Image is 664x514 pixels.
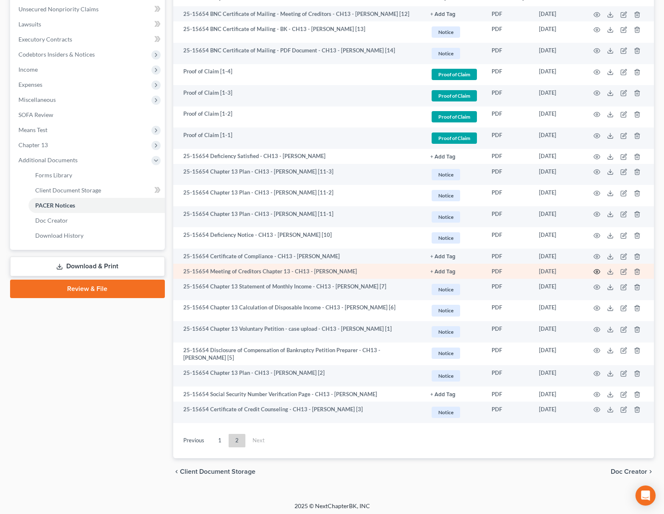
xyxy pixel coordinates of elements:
[532,249,583,264] td: [DATE]
[532,64,583,86] td: [DATE]
[485,185,532,206] td: PDF
[432,407,460,418] span: Notice
[532,343,583,366] td: [DATE]
[29,213,165,228] a: Doc Creator
[432,211,460,223] span: Notice
[173,264,424,279] td: 25-15654 Meeting of Creditors Chapter 13 - CH13 - [PERSON_NAME]
[173,227,424,249] td: 25-15654 Deficiency Notice - CH13 - [PERSON_NAME] [10]
[532,106,583,128] td: [DATE]
[173,300,424,322] td: 25-15654 Chapter 13 Calculation of Disposable Income - CH13 - [PERSON_NAME] [6]
[430,168,478,182] a: Notice
[180,468,255,475] span: Client Document Storage
[485,321,532,343] td: PDF
[211,434,228,447] a: 1
[173,206,424,228] td: 25-15654 Chapter 13 Plan - CH13 - [PERSON_NAME] [11-1]
[12,32,165,47] a: Executory Contracts
[18,21,41,28] span: Lawsuits
[532,43,583,64] td: [DATE]
[432,305,460,316] span: Notice
[29,228,165,243] a: Download History
[532,185,583,206] td: [DATE]
[532,279,583,300] td: [DATE]
[35,217,68,224] span: Doc Creator
[12,107,165,122] a: SOFA Review
[430,369,478,383] a: Notice
[430,346,478,360] a: Notice
[532,300,583,322] td: [DATE]
[29,183,165,198] a: Client Document Storage
[432,26,460,38] span: Notice
[432,348,460,359] span: Notice
[432,190,460,201] span: Notice
[430,154,456,160] button: + Add Tag
[485,387,532,402] td: PDF
[485,164,532,185] td: PDF
[432,90,477,101] span: Proof of Claim
[35,171,72,179] span: Forms Library
[485,85,532,106] td: PDF
[18,51,95,58] span: Codebtors Insiders & Notices
[173,279,424,300] td: 25-15654 Chapter 13 Statement of Monthly Income - CH13 - [PERSON_NAME] [7]
[10,280,165,298] a: Review & File
[18,96,56,103] span: Miscellaneous
[18,111,53,118] span: SOFA Review
[29,198,165,213] a: PACER Notices
[430,231,478,245] a: Notice
[430,110,478,124] a: Proof of Claim
[532,85,583,106] td: [DATE]
[229,434,245,447] a: 2
[430,269,456,275] button: + Add Tag
[532,164,583,185] td: [DATE]
[532,149,583,164] td: [DATE]
[485,149,532,164] td: PDF
[485,249,532,264] td: PDF
[485,127,532,149] td: PDF
[635,485,656,506] div: Open Intercom Messenger
[485,343,532,366] td: PDF
[173,468,255,475] button: chevron_left Client Document Storage
[432,111,477,122] span: Proof of Claim
[173,43,424,64] td: 25-15654 BNC Certificate of Mailing - PDF Document - CH13 - [PERSON_NAME] [14]
[173,6,424,21] td: 25-15654 BNC Certificate of Mailing - Meeting of Creditors - CH13 - [PERSON_NAME] [12]
[173,249,424,264] td: 25-15654 Certificate of Compliance - CH13 - [PERSON_NAME]
[430,210,478,224] a: Notice
[532,365,583,387] td: [DATE]
[532,206,583,228] td: [DATE]
[173,185,424,206] td: 25-15654 Chapter 13 Plan - CH13 - [PERSON_NAME] [11-2]
[532,21,583,43] td: [DATE]
[12,2,165,17] a: Unsecured Nonpriority Claims
[430,390,478,398] a: + Add Tag
[173,64,424,86] td: Proof of Claim [1-4]
[485,21,532,43] td: PDF
[532,227,583,249] td: [DATE]
[173,468,180,475] i: chevron_left
[432,232,460,244] span: Notice
[10,257,165,276] a: Download & Print
[173,106,424,128] td: Proof of Claim [1-2]
[430,283,478,296] a: Notice
[485,402,532,423] td: PDF
[532,402,583,423] td: [DATE]
[532,321,583,343] td: [DATE]
[12,17,165,32] a: Lawsuits
[611,468,647,475] span: Doc Creator
[485,64,532,86] td: PDF
[432,69,477,80] span: Proof of Claim
[430,254,456,260] button: + Add Tag
[432,169,460,180] span: Notice
[430,10,478,18] a: + Add Tag
[430,189,478,202] a: Notice
[173,343,424,366] td: 25-15654 Disclosure of Compensation of Bankruptcy Petition Preparer - CH13 - [PERSON_NAME] [5]
[485,43,532,64] td: PDF
[432,370,460,382] span: Notice
[485,300,532,322] td: PDF
[173,321,424,343] td: 25-15654 Chapter 13 Voluntary Petition - case upload - CH13 - [PERSON_NAME] [1]
[29,168,165,183] a: Forms Library
[432,132,477,144] span: Proof of Claim
[432,48,460,59] span: Notice
[18,36,72,43] span: Executory Contracts
[432,284,460,295] span: Notice
[430,405,478,419] a: Notice
[430,12,456,17] button: + Add Tag
[35,187,101,194] span: Client Document Storage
